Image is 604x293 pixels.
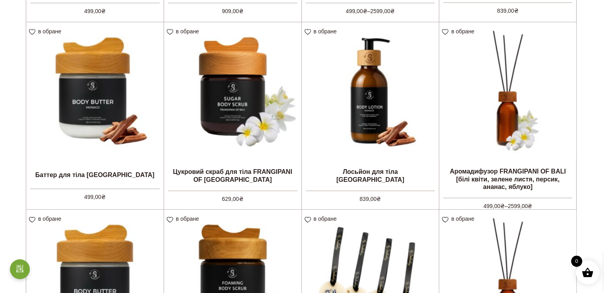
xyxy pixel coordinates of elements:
[29,217,35,223] img: unfavourite.svg
[370,8,395,14] bdi: 2599,00
[359,196,381,202] bdi: 839,00
[442,28,477,35] a: в обране
[302,165,439,186] h2: Лосьйон для тіла [GEOGRAPHIC_DATA]
[439,22,576,201] a: Аромадифузор FRANGIPANI OF BALI [білі квіти, зелене листя, персик, ананас, яблуко] 499,00₴–2599,00₴
[305,29,311,35] img: unfavourite.svg
[38,28,61,35] span: в обране
[84,8,106,14] bdi: 499,00
[314,28,337,35] span: в обране
[363,8,367,14] span: ₴
[514,8,519,14] span: ₴
[167,28,202,35] a: в обране
[239,8,243,14] span: ₴
[305,217,311,223] img: unfavourite.svg
[571,256,582,267] span: 0
[306,3,435,15] span: –
[164,22,301,202] a: Цукровий скраб для тіла FRANGIPANI OF [GEOGRAPHIC_DATA] 629,00₴
[29,28,64,35] a: в обране
[305,28,340,35] a: в обране
[346,8,367,14] bdi: 499,00
[26,22,164,202] a: Баттер для тіла [GEOGRAPHIC_DATA] 499,00₴
[222,196,243,202] bdi: 629,00
[314,216,337,222] span: в обране
[29,216,64,222] a: в обране
[302,22,439,202] a: Лосьйон для тіла [GEOGRAPHIC_DATA] 839,00₴
[439,164,576,194] h2: Аромадифузор FRANGIPANI OF BALI [білі квіти, зелене листя, персик, ананас, яблуко]
[167,217,173,223] img: unfavourite.svg
[376,196,381,202] span: ₴
[508,203,533,209] bdi: 2599,00
[443,198,572,210] span: –
[442,216,477,222] a: в обране
[167,216,202,222] a: в обране
[176,28,199,35] span: в обране
[84,194,106,200] bdi: 499,00
[528,203,532,209] span: ₴
[305,216,340,222] a: в обране
[164,165,301,186] h2: Цукровий скраб для тіла FRANGIPANI OF [GEOGRAPHIC_DATA]
[497,8,519,14] bdi: 839,00
[101,194,106,200] span: ₴
[390,8,395,14] span: ₴
[483,203,505,209] bdi: 499,00
[167,29,173,35] img: unfavourite.svg
[176,216,199,222] span: в обране
[29,29,35,35] img: unfavourite.svg
[500,203,505,209] span: ₴
[451,216,474,222] span: в обране
[442,29,448,35] img: unfavourite.svg
[26,165,164,185] h2: Баттер для тіла [GEOGRAPHIC_DATA]
[451,28,474,35] span: в обране
[222,8,243,14] bdi: 909,00
[101,8,106,14] span: ₴
[239,196,243,202] span: ₴
[38,216,61,222] span: в обране
[442,217,448,223] img: unfavourite.svg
